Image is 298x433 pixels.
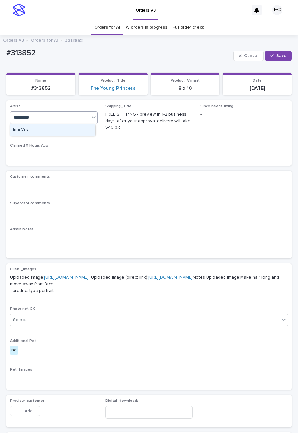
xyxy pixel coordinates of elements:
p: - [10,208,288,215]
span: Product_Title [101,79,126,83]
div: EmilCris [10,124,95,136]
p: #313852 [10,85,72,91]
p: FREE SHIPPING - preview in 1-2 business days, after your approval delivery will take 5-10 b.d. [105,111,193,131]
p: Uploaded image: _Uploaded image (direct link): Notes Uploaded image:Make hair long and move away ... [10,274,288,294]
span: Artist [10,104,20,108]
span: Pet_Images [10,368,32,372]
a: Orders V3 [3,36,24,43]
span: Save [276,54,287,58]
span: Preview_customer [10,399,44,403]
span: Date [253,79,262,83]
span: Shipping_Title [105,104,131,108]
p: 8 x 10 [155,85,216,91]
p: - [200,111,288,118]
p: - [10,182,288,188]
img: stacker-logo-s-only.png [13,4,25,16]
p: - [10,151,98,157]
span: Cancel [244,54,258,58]
a: AI orders in progress [126,20,167,35]
span: Customer_comments [10,175,50,179]
button: Save [265,51,292,61]
button: Cancel [233,51,264,61]
p: #313852 [6,49,231,58]
a: The Young Princess [90,85,136,91]
a: Full order check [172,20,204,35]
span: Client_Images [10,268,36,271]
p: - [10,239,288,245]
span: Admin Notes [10,228,34,231]
a: Orders for AI [31,36,58,43]
a: [URL][DOMAIN_NAME] [44,275,89,280]
span: Supervisor comments [10,201,50,205]
p: - [10,375,288,381]
span: Since needs fixing [200,104,233,108]
span: Product_Variant [171,79,200,83]
span: Name [35,79,46,83]
div: Select... [13,317,29,323]
div: no [10,346,18,355]
button: Add [10,406,40,416]
span: Add [25,409,32,413]
span: Claimed X Hours Ago [10,144,48,147]
a: Orders for AI [94,20,120,35]
p: #313852 [65,37,83,43]
a: [URL][DOMAIN_NAME] [148,275,193,280]
span: Photo not OK [10,307,35,311]
p: [DATE] [226,85,288,91]
div: EC [272,5,282,15]
span: Additional Pet [10,339,36,343]
span: Digital_downloads [105,399,139,403]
